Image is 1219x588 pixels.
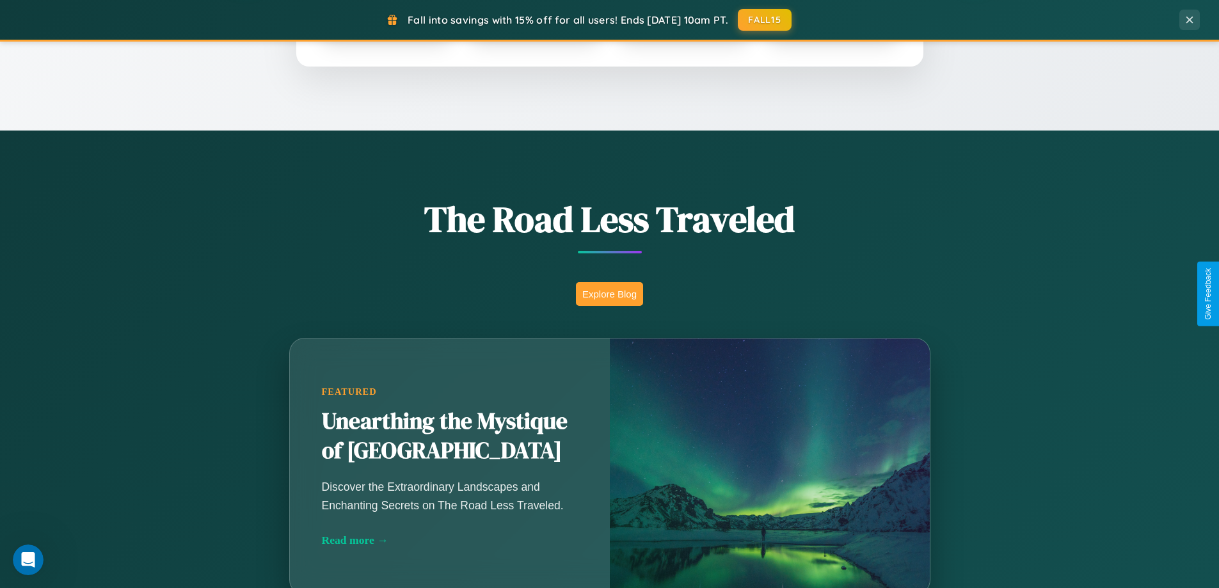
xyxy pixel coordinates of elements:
span: Fall into savings with 15% off for all users! Ends [DATE] 10am PT. [408,13,728,26]
button: Explore Blog [576,282,643,306]
iframe: Intercom live chat [13,544,44,575]
h1: The Road Less Traveled [226,195,994,244]
button: FALL15 [738,9,792,31]
div: Read more → [322,534,578,547]
h2: Unearthing the Mystique of [GEOGRAPHIC_DATA] [322,407,578,466]
div: Featured [322,386,578,397]
div: Give Feedback [1204,268,1213,320]
p: Discover the Extraordinary Landscapes and Enchanting Secrets on The Road Less Traveled. [322,478,578,514]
